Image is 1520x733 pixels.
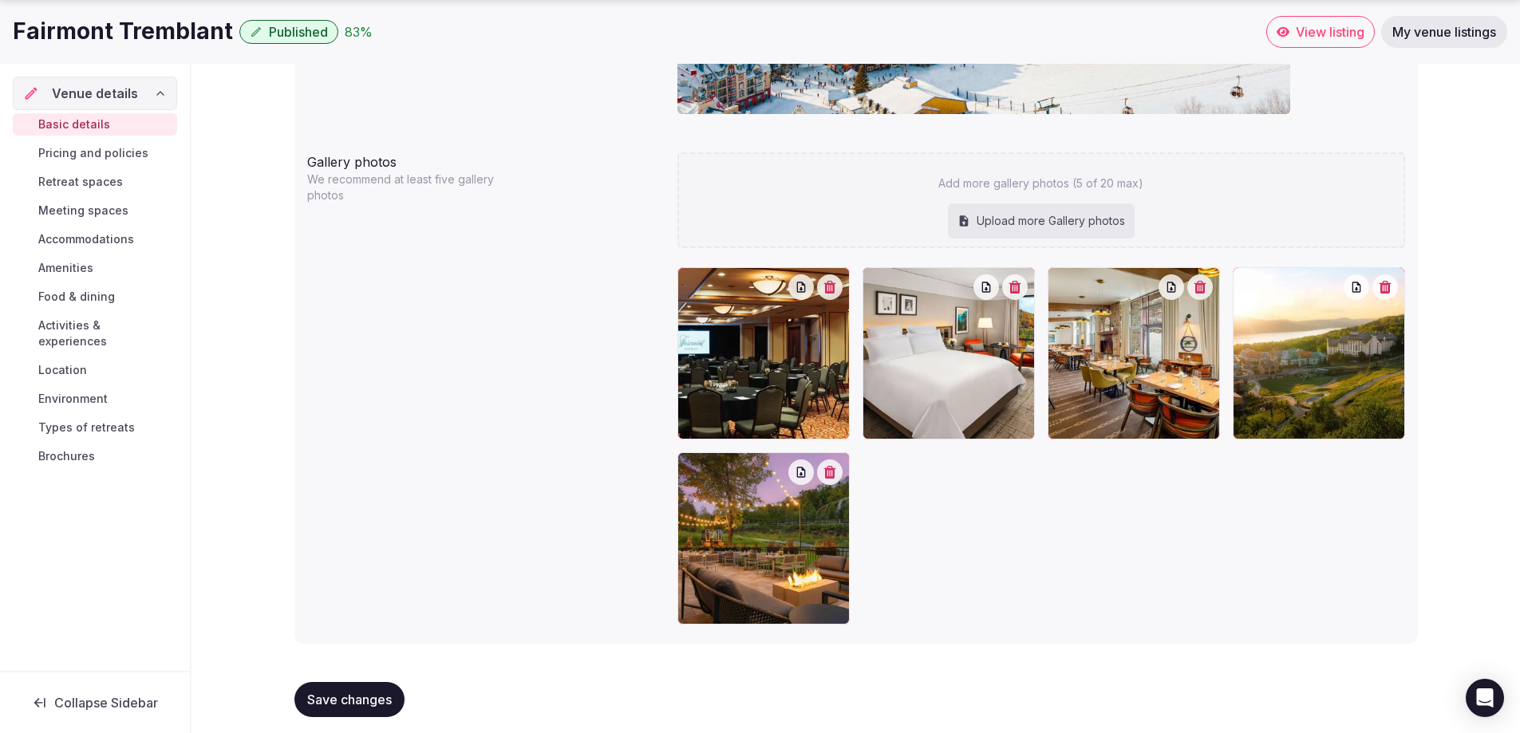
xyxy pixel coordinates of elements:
p: We recommend at least five gallery photos [307,171,511,203]
a: Retreat spaces [13,171,177,193]
span: Retreat spaces [38,174,123,190]
a: Food & dining [13,286,177,308]
span: Location [38,362,87,378]
div: 617278012-1.jpg [1233,267,1405,439]
button: Published [239,20,338,44]
button: Collapse Sidebar [13,685,177,720]
span: Accommodations [38,231,134,247]
span: Venue details [52,84,138,103]
div: 616357255.jpg [1048,267,1220,439]
a: Amenities [13,257,177,279]
span: Meeting spaces [38,203,128,219]
button: Save changes [294,682,405,717]
span: Activities & experiences [38,317,171,349]
a: Location [13,359,177,381]
h1: Fairmont Tremblant [13,16,233,47]
a: Basic details [13,113,177,136]
span: Types of retreats [38,420,135,435]
div: Upload more Gallery photos [948,203,1135,238]
div: 380159720.jpg [677,267,850,439]
span: Environment [38,391,108,407]
a: Brochures [13,445,177,467]
span: Brochures [38,448,95,464]
div: 617278010.jpg [677,452,850,625]
span: Pricing and policies [38,145,148,161]
span: Published [269,24,328,40]
span: Amenities [38,260,93,276]
span: Collapse Sidebar [54,695,158,711]
span: View listing [1296,24,1364,40]
span: Basic details [38,116,110,132]
div: Gallery photos [307,146,665,171]
a: Activities & experiences [13,314,177,353]
div: Open Intercom Messenger [1466,679,1504,717]
div: 83 % [345,22,373,41]
div: 631836829.jpg [863,267,1035,439]
a: Pricing and policies [13,142,177,164]
a: My venue listings [1381,16,1507,48]
p: Add more gallery photos (5 of 20 max) [938,175,1143,191]
span: My venue listings [1392,24,1496,40]
a: Meeting spaces [13,199,177,222]
span: Food & dining [38,289,115,305]
a: View listing [1266,16,1375,48]
a: Types of retreats [13,416,177,439]
a: Accommodations [13,228,177,250]
span: Save changes [307,692,392,707]
a: Environment [13,388,177,410]
button: 83% [345,22,373,41]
